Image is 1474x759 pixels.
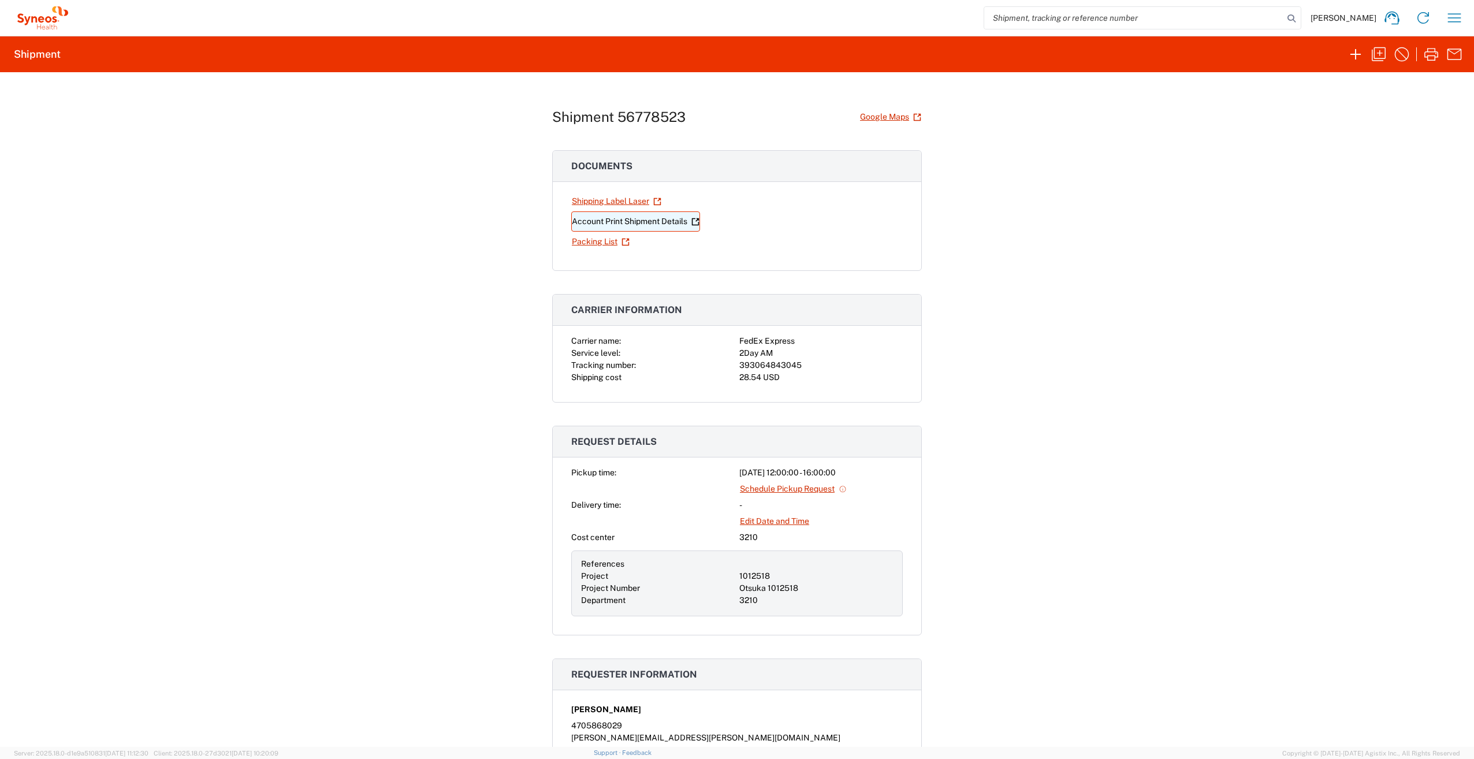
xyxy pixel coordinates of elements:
[571,348,620,358] span: Service level:
[571,373,621,382] span: Shipping cost
[571,468,616,477] span: Pickup time:
[571,732,903,744] div: [PERSON_NAME][EMAIL_ADDRESS][PERSON_NAME][DOMAIN_NAME]
[739,531,903,544] div: 3210
[739,347,903,359] div: 2Day AM
[571,720,903,732] div: 4705868029
[739,582,893,594] div: Otsuka 1012518
[552,109,686,125] h1: Shipment 56778523
[739,511,810,531] a: Edit Date and Time
[571,336,621,345] span: Carrier name:
[622,749,652,756] a: Feedback
[739,335,903,347] div: FedEx Express
[859,107,922,127] a: Google Maps
[739,371,903,384] div: 28.54 USD
[154,750,278,757] span: Client: 2025.18.0-27d3021
[571,669,697,680] span: Requester information
[1282,748,1460,758] span: Copyright © [DATE]-[DATE] Agistix Inc., All Rights Reserved
[571,161,632,172] span: Documents
[571,500,621,509] span: Delivery time:
[984,7,1283,29] input: Shipment, tracking or reference number
[581,570,735,582] div: Project
[594,749,623,756] a: Support
[581,582,735,594] div: Project Number
[581,559,624,568] span: References
[571,436,657,447] span: Request details
[571,304,682,315] span: Carrier information
[571,533,615,542] span: Cost center
[571,360,636,370] span: Tracking number:
[739,359,903,371] div: 393064843045
[232,750,278,757] span: [DATE] 10:20:09
[105,750,148,757] span: [DATE] 11:12:30
[14,750,148,757] span: Server: 2025.18.0-d1e9a510831
[14,47,61,61] h2: Shipment
[739,467,903,479] div: [DATE] 12:00:00 - 16:00:00
[571,704,641,716] span: [PERSON_NAME]
[571,211,700,232] a: Account Print Shipment Details
[581,594,735,607] div: Department
[739,499,903,511] div: -
[739,570,893,582] div: 1012518
[571,232,630,252] a: Packing List
[1311,13,1376,23] span: [PERSON_NAME]
[739,594,893,607] div: 3210
[571,191,662,211] a: Shipping Label Laser
[739,479,847,499] a: Schedule Pickup Request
